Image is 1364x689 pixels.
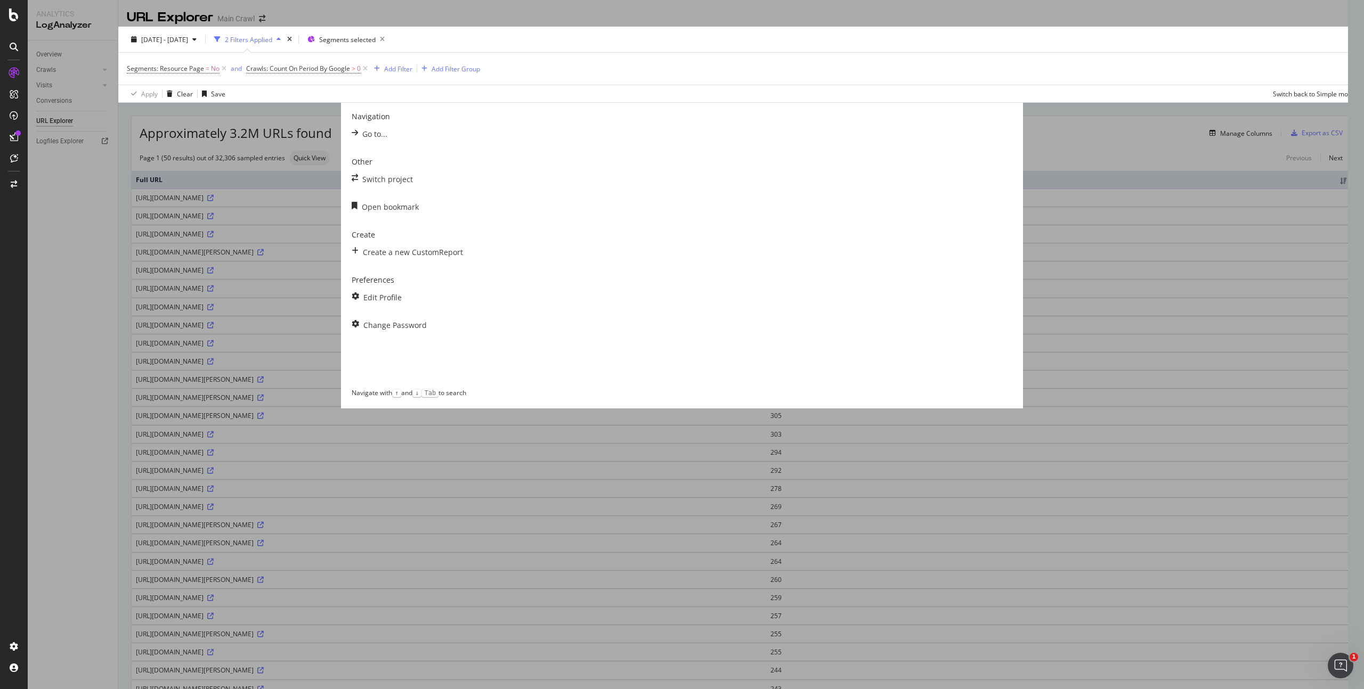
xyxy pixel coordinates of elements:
[352,111,1012,122] div: Navigation
[432,64,480,73] div: Add Filter Group
[319,35,376,44] span: Segments selected
[362,129,387,140] div: Go to...
[211,89,225,99] div: Save
[357,61,361,76] span: 0
[421,389,439,397] kbd: Tab
[384,64,412,73] div: Add Filter
[1350,653,1358,661] span: 1
[285,34,294,45] div: times
[362,174,413,185] div: Switch project
[225,35,272,44] div: 2 Filters Applied
[246,64,350,73] span: Crawls: Count On Period By Google
[421,388,466,397] div: to search
[352,157,1012,167] div: Other
[127,64,204,73] span: Segments: Resource Page
[206,64,209,73] span: =
[141,89,158,99] div: Apply
[363,292,402,303] div: Edit Profile
[352,388,421,397] div: Navigate with and
[352,275,1012,285] div: Preferences
[352,64,355,73] span: >
[1328,653,1353,678] iframe: Intercom live chat
[352,229,1012,240] div: Create
[341,69,1023,408] div: modal
[1273,89,1355,99] div: Switch back to Simple mode
[211,61,220,76] span: No
[363,247,463,258] div: Create a new CustomReport
[141,35,188,44] span: [DATE] - [DATE]
[412,389,421,397] kbd: ↓
[362,202,419,212] div: Open bookmark
[231,64,242,73] div: and
[177,89,193,99] div: Clear
[392,389,401,397] kbd: ↑
[363,320,427,331] div: Change Password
